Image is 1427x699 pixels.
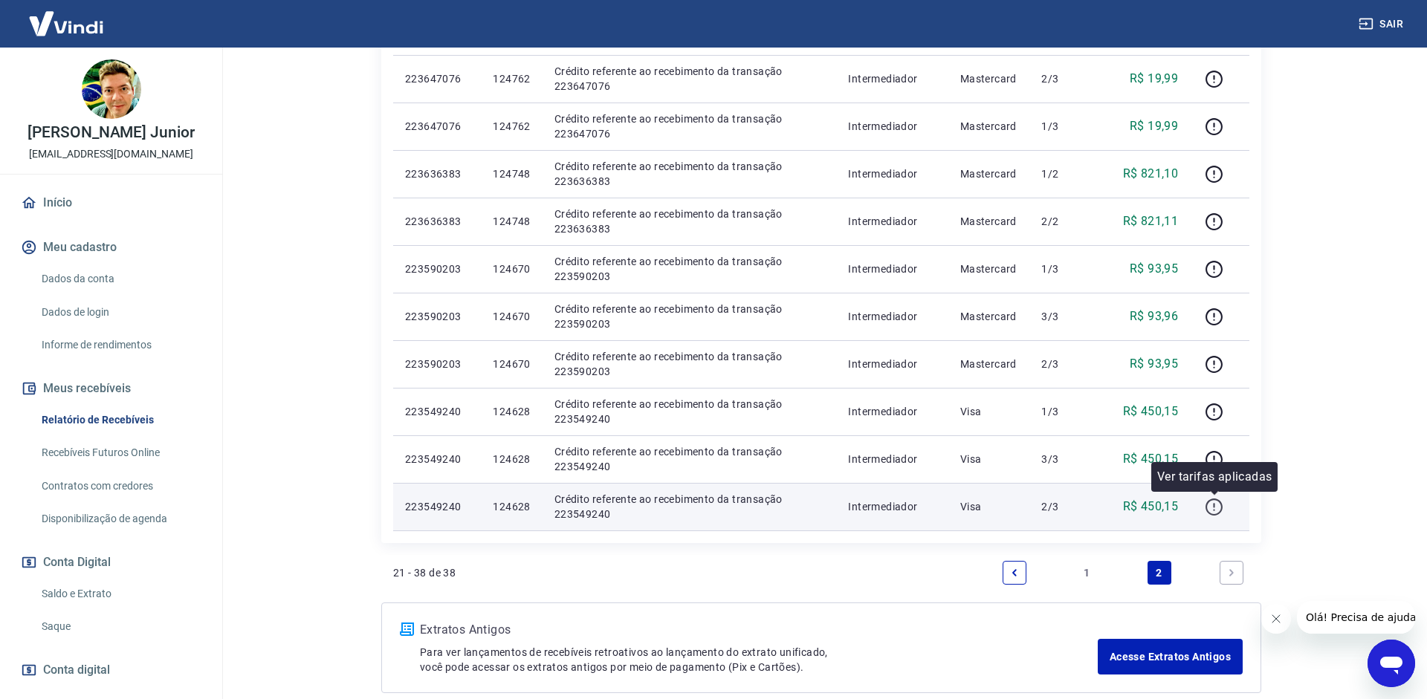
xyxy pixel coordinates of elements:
[405,166,469,181] p: 223636383
[493,309,530,324] p: 124670
[1041,309,1085,324] p: 3/3
[1041,261,1085,276] p: 1/3
[36,611,204,642] a: Saque
[848,119,936,134] p: Intermediador
[848,404,936,419] p: Intermediador
[960,261,1018,276] p: Mastercard
[554,492,825,521] p: Crédito referente ao recebimento da transação 223549240
[493,404,530,419] p: 124628
[554,159,825,189] p: Crédito referente ao recebimento da transação 223636383
[405,214,469,229] p: 223636383
[43,660,110,680] span: Conta digital
[960,452,1018,466] p: Visa
[36,438,204,468] a: Recebíveis Futuros Online
[1220,561,1243,585] a: Next page
[997,555,1249,591] ul: Pagination
[36,330,204,360] a: Informe de rendimentos
[1130,355,1178,373] p: R$ 93,95
[1041,214,1085,229] p: 2/2
[554,111,825,141] p: Crédito referente ao recebimento da transação 223647076
[1130,70,1178,88] p: R$ 19,99
[493,357,530,371] p: 124670
[393,565,456,580] p: 21 - 38 de 38
[848,309,936,324] p: Intermediador
[493,261,530,276] p: 124670
[1041,499,1085,514] p: 2/3
[420,621,1098,639] p: Extratos Antigos
[1130,308,1178,325] p: R$ 93,96
[36,264,204,294] a: Dados da conta
[960,404,1018,419] p: Visa
[848,499,936,514] p: Intermediador
[420,645,1098,674] p: Para ver lançamentos de recebíveis retroativos ao lançamento do extrato unificado, você pode aces...
[18,186,204,219] a: Início
[1041,357,1085,371] p: 2/3
[848,214,936,229] p: Intermediador
[18,231,204,264] button: Meu cadastro
[493,119,530,134] p: 124762
[960,499,1018,514] p: Visa
[1148,561,1171,585] a: Page 2 is your current page
[36,504,204,534] a: Disponibilização de agenda
[848,357,936,371] p: Intermediador
[554,444,825,474] p: Crédito referente ao recebimento da transação 223549240
[960,309,1018,324] p: Mastercard
[1075,561,1098,585] a: Page 1
[554,207,825,236] p: Crédito referente ao recebimento da transação 223636383
[1041,452,1085,466] p: 3/3
[1297,601,1415,634] iframe: Mensagem da empresa
[27,125,195,140] p: [PERSON_NAME] Junior
[1098,639,1243,674] a: Acesse Extratos Antigos
[1003,561,1026,585] a: Previous page
[960,71,1018,86] p: Mastercard
[1123,450,1179,468] p: R$ 450,15
[405,309,469,324] p: 223590203
[554,302,825,331] p: Crédito referente ao recebimento da transação 223590203
[18,372,204,405] button: Meus recebíveis
[493,166,530,181] p: 124748
[9,10,125,22] span: Olá! Precisa de ajuda?
[36,297,204,328] a: Dados de login
[1130,260,1178,278] p: R$ 93,95
[1041,71,1085,86] p: 2/3
[29,146,193,162] p: [EMAIL_ADDRESS][DOMAIN_NAME]
[960,166,1018,181] p: Mastercard
[493,214,530,229] p: 124748
[1130,117,1178,135] p: R$ 19,99
[36,405,204,435] a: Relatório de Recebíveis
[400,622,414,636] img: ícone
[405,452,469,466] p: 223549240
[848,452,936,466] p: Intermediador
[1157,468,1272,486] p: Ver tarifas aplicadas
[1261,604,1291,634] iframe: Fechar mensagem
[848,166,936,181] p: Intermediador
[1041,404,1085,419] p: 1/3
[960,119,1018,134] p: Mastercard
[405,119,469,134] p: 223647076
[554,397,825,426] p: Crédito referente ao recebimento da transação 223549240
[960,214,1018,229] p: Mastercard
[1123,403,1179,420] p: R$ 450,15
[554,254,825,284] p: Crédito referente ao recebimento da transação 223590203
[493,452,530,466] p: 124628
[554,349,825,379] p: Crédito referente ao recebimento da transação 223590203
[554,64,825,94] p: Crédito referente ao recebimento da transação 223647076
[82,59,141,119] img: 40958a5d-ac93-4d9b-8f90-c2e9f6170d14.jpeg
[405,499,469,514] p: 223549240
[1123,212,1179,230] p: R$ 821,11
[36,471,204,501] a: Contratos com credores
[493,499,530,514] p: 124628
[1123,165,1179,183] p: R$ 821,10
[493,71,530,86] p: 124762
[18,1,114,46] img: Vindi
[1041,166,1085,181] p: 1/2
[405,404,469,419] p: 223549240
[1368,640,1415,687] iframe: Botão para abrir a janela de mensagens
[1123,498,1179,516] p: R$ 450,15
[1041,119,1085,134] p: 1/3
[405,71,469,86] p: 223647076
[960,357,1018,371] p: Mastercard
[405,357,469,371] p: 223590203
[18,546,204,579] button: Conta Digital
[1356,10,1409,38] button: Sair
